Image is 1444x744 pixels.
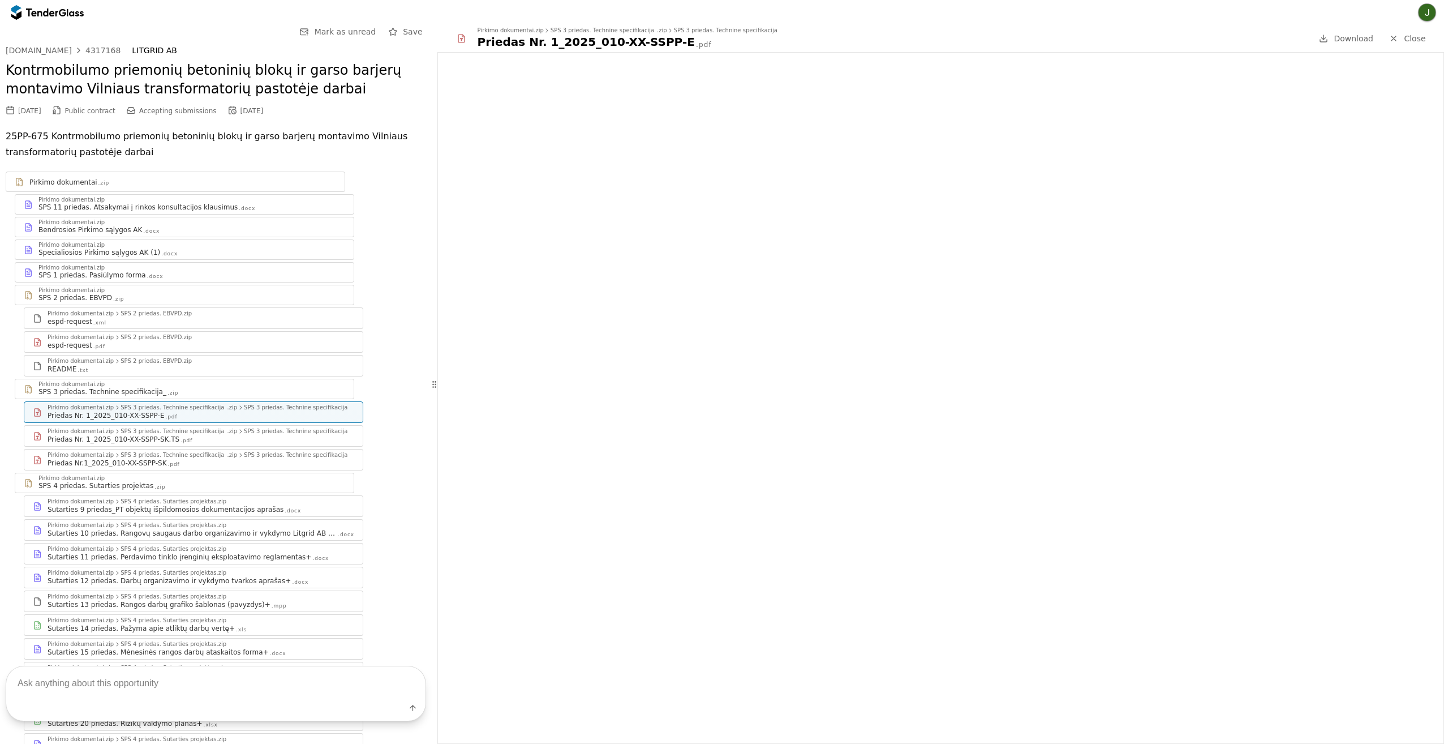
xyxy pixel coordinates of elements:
a: Pirkimo dokumentai.zipSpecialiosios Pirkimo sąlygos AK (1).docx [15,240,354,260]
span: Accepting submissions [139,107,217,115]
div: Pirkimo dokumentai.zip [38,476,105,481]
div: [DATE] [18,107,41,115]
a: Pirkimo dokumentai.zipSPS 2 priedas. EBVPD.zipREADME.txt [24,355,363,377]
div: Priedas Nr.1_2025_010-XX-SSPP-SK [48,459,167,468]
div: Sutarties 14 priedas. Pažyma apie atliktų darbų vertę+ [48,624,235,633]
span: Download [1334,34,1373,43]
div: Pirkimo dokumentai.zip [48,570,114,576]
a: Pirkimo dokumentai.zipSPS 4 priedas. Sutarties projektas.zipSutarties 11 priedas. Perdavimo tinkl... [24,543,363,565]
a: Pirkimo dokumentai.zip [6,172,345,192]
button: Mark as unread [296,25,380,39]
div: Bendrosios Pirkimo sąlygos AK [38,225,142,234]
div: Sutarties 11 priedas. Perdavimo tinklo įrenginių eksploatavimo reglamentas+ [48,553,311,562]
div: Pirkimo dokumentai.zip [478,28,544,33]
div: SPS 3 priedas. Technine specifikacija_.zip [121,452,237,458]
div: .docx [292,579,308,586]
div: Pirkimo dokumentai.zip [48,546,114,552]
div: Sutarties 12 priedas. Darbų organizavimo ir vykdymo tvarkos aprašas+ [48,576,291,585]
div: SPS 4 priedas. Sutarties projektas.zip [121,546,226,552]
div: SPS 3 priedas. Technine specifikacija_ [38,387,166,396]
span: Public contract [65,107,115,115]
span: Mark as unread [315,27,376,36]
div: .docx [312,555,329,562]
span: Save [403,27,422,36]
div: Pirkimo dokumentai.zip [38,220,105,225]
div: SPS 3 priedas. Technine specifikacija_.zip [121,429,237,434]
div: .zip [113,296,124,303]
div: SPS 3 priedas. Technine specifikacija_.zip [551,28,667,33]
div: espd-request [48,341,92,350]
div: .xml [93,319,106,327]
div: Pirkimo dokumentai.zip [48,429,114,434]
a: Pirkimo dokumentai.zipSPS 1 priedas. Pasiūlymo forma.docx [15,262,354,283]
a: Pirkimo dokumentai.zipSPS 11 priedas. Atsakymai į rinkos konsultacijos klausimus.docx [15,194,354,215]
div: .txt [78,367,88,374]
div: .docx [239,205,255,212]
div: SPS 4 priedas. Sutarties projektas.zip [121,523,226,528]
div: SPS 11 priedas. Atsakymai į rinkos konsultacijos klausimus [38,203,238,212]
div: Pirkimo dokumentai [29,178,97,187]
div: SPS 4 priedas. Sutarties projektas.zip [121,594,226,600]
div: Pirkimo dokumentai.zip [48,523,114,528]
a: Pirkimo dokumentai.zipSPS 4 priedas. Sutarties projektas.zipSutarties 15 priedas. Mėnesinės rango... [24,638,363,660]
div: espd-request [48,317,92,326]
a: [DOMAIN_NAME]4317168 [6,46,121,55]
a: Pirkimo dokumentai.zipSPS 4 priedas. Sutarties projektas.zipSutarties 9 priedas_PT objektų išpild... [24,495,363,517]
div: [DOMAIN_NAME] [6,46,72,54]
div: .pdf [168,461,180,468]
div: SPS 1 priedas. Pasiūlymo forma [38,271,146,280]
div: Sutarties 13 priedas. Rangos darbų grafiko šablonas (pavyzdys)+ [48,600,270,609]
div: SPS 3 priedas. Technine specifikacija [674,28,777,33]
div: .zip [98,179,109,187]
div: Pirkimo dokumentai.zip [48,499,114,504]
div: Specialiosios Pirkimo sąlygos AK (1) [38,248,160,257]
a: Pirkimo dokumentai.zipBendrosios Pirkimo sąlygos AK.docx [15,217,354,237]
a: Pirkimo dokumentai.zipSPS 4 priedas. Sutarties projektas.zipSutarties 12 priedas. Darbų organizav... [24,567,363,588]
div: .docx [338,531,354,538]
div: Priedas Nr. 1_2025_010-XX-SSPP-E [48,411,165,420]
div: Pirkimo dokumentai.zip [48,618,114,623]
div: .zip [167,390,178,397]
a: Pirkimo dokumentai.zipSPS 3 priedas. Technine specifikacija_.zipSPS 3 priedas. Technine specifika... [24,425,363,447]
a: Download [1316,32,1377,46]
div: Sutarties 10 priedas. Rangovų saugaus darbo organizavimo ir vykdymo Litgrid AB objektuose tvarkos... [48,529,337,538]
div: .docx [285,507,301,515]
div: .pdf [180,437,192,444]
div: .zip [154,484,165,491]
a: Pirkimo dokumentai.zipSPS 4 priedas. Sutarties projektas.zipSutarties 14 priedas. Pažyma apie atl... [24,614,363,636]
div: SPS 3 priedas. Technine specifikacija_.zip [121,405,237,411]
div: Pirkimo dokumentai.zip [38,265,105,271]
div: Pirkimo dokumentai.zip [48,642,114,647]
div: Pirkimo dokumentai.zip [48,311,114,317]
div: Pirkimo dokumentai.zip [48,594,114,600]
div: .docx [147,273,164,280]
div: SPS 3 priedas. Technine specifikacija [244,429,347,434]
div: Pirkimo dokumentai.zip [38,382,105,387]
div: .docx [143,228,160,235]
div: SPS 4 priedas. Sutarties projektas [38,481,153,490]
div: .docx [161,250,178,258]
a: Pirkimo dokumentai.zipSPS 4 priedas. Sutarties projektas.zipSutarties 13 priedas. Rangos darbų gr... [24,591,363,612]
div: SPS 2 priedas. EBVPD [38,293,112,302]
button: Save [385,25,426,39]
a: Pirkimo dokumentai.zipSPS 3 priedas. Technine specifikacija_.zipSPS 3 priedas. Technine specifika... [24,449,363,471]
div: SPS 4 priedas. Sutarties projektas.zip [121,570,226,576]
div: .mpp [272,602,287,610]
div: .pdf [93,343,105,350]
a: Pirkimo dokumentai.zipSPS 2 priedas. EBVPD.zipespd-request.xml [24,307,363,329]
a: Pirkimo dokumentai.zipSPS 3 priedas. Technine specifikacija_.zipSPS 3 priedas. Technine specifika... [24,401,363,423]
div: SPS 2 priedas. EBVPD.zip [121,358,192,364]
div: Pirkimo dokumentai.zip [38,288,105,293]
a: Close [1382,32,1433,46]
div: LITGRID AB [132,46,414,55]
div: SPS 3 priedas. Technine specifikacija [244,452,347,458]
div: .pdf [696,40,712,50]
div: SPS 4 priedas. Sutarties projektas.zip [121,618,226,623]
div: Pirkimo dokumentai.zip [48,335,114,340]
div: SPS 4 priedas. Sutarties projektas.zip [121,499,226,504]
div: README [48,365,76,374]
a: Pirkimo dokumentai.zipSPS 4 priedas. Sutarties projektas.zipSutarties 10 priedas. Rangovų saugaus... [24,519,363,541]
div: Sutarties 9 priedas_PT objektų išpildomosios dokumentacijos aprašas [48,505,283,514]
div: 4317168 [85,46,121,54]
div: [DATE] [240,107,264,115]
